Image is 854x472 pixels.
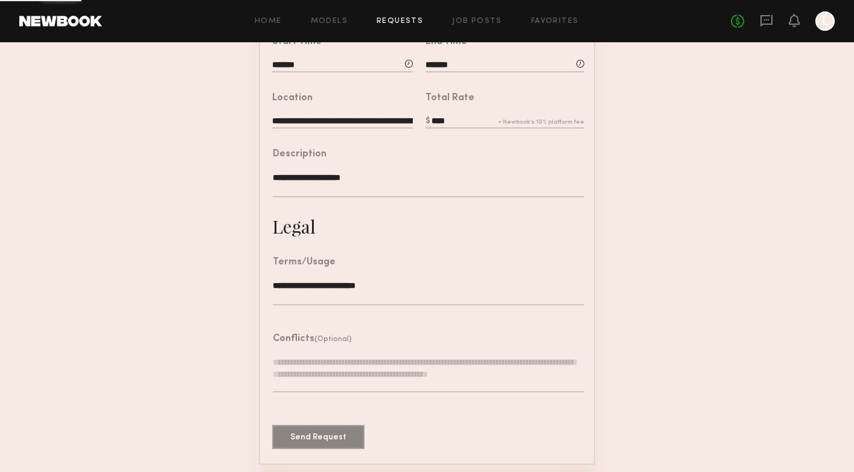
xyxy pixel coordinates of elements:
a: Requests [377,18,423,25]
div: Legal [272,214,316,238]
a: Favorites [531,18,579,25]
div: Terms/Usage [273,258,336,267]
div: Location [272,94,313,103]
header: Conflicts [273,334,352,344]
a: Models [311,18,348,25]
a: Home [255,18,282,25]
a: Job Posts [452,18,502,25]
span: (Optional) [314,336,352,343]
div: Total Rate [425,94,474,103]
div: Description [273,150,327,159]
a: L [815,11,835,31]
